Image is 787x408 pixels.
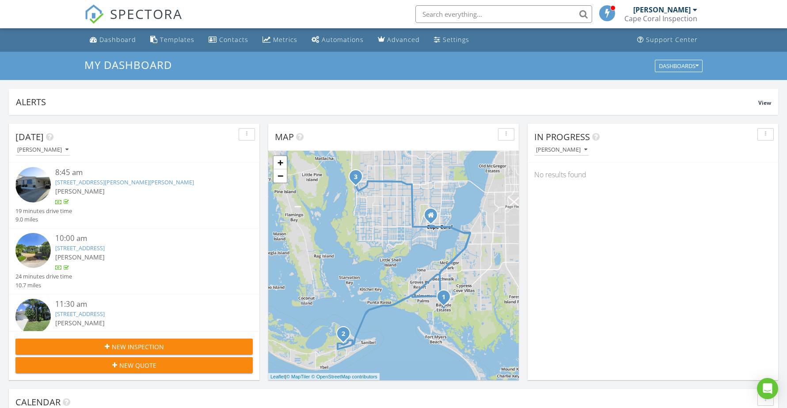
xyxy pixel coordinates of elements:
[415,5,592,23] input: Search everything...
[55,310,105,318] a: [STREET_ADDRESS]
[99,35,136,44] div: Dashboard
[356,176,361,182] div: 2706 SW 29th Pl, Cape Coral, FL 33914
[15,167,253,224] a: 8:45 am [STREET_ADDRESS][PERSON_NAME][PERSON_NAME] [PERSON_NAME] 19 minutes drive time 9.0 miles
[112,342,164,351] span: New Inspection
[55,319,105,327] span: [PERSON_NAME]
[270,374,285,379] a: Leaflet
[55,253,105,261] span: [PERSON_NAME]
[443,35,469,44] div: Settings
[286,374,310,379] a: © MapTiler
[275,131,294,143] span: Map
[84,12,182,31] a: SPECTORA
[534,144,589,156] button: [PERSON_NAME]
[15,299,51,334] img: image_processing2025082879nnj6dt.jpeg
[374,32,423,48] a: Advanced
[17,147,68,153] div: [PERSON_NAME]
[273,35,297,44] div: Metrics
[84,57,172,72] span: My Dashboard
[55,178,194,186] a: [STREET_ADDRESS][PERSON_NAME][PERSON_NAME]
[110,4,182,23] span: SPECTORA
[15,357,253,373] button: New Quote
[15,233,253,290] a: 10:00 am [STREET_ADDRESS] [PERSON_NAME] 24 minutes drive time 10.7 miles
[634,32,701,48] a: Support Center
[160,35,194,44] div: Templates
[274,169,287,183] a: Zoom out
[15,396,61,408] span: Calendar
[430,32,473,48] a: Settings
[536,147,587,153] div: [PERSON_NAME]
[55,233,233,244] div: 10:00 am
[55,167,233,178] div: 8:45 am
[757,378,778,399] div: Open Intercom Messenger
[308,32,367,48] a: Automations (Basic)
[15,272,72,281] div: 24 minutes drive time
[268,373,380,381] div: |
[55,244,105,252] a: [STREET_ADDRESS]
[387,35,420,44] div: Advanced
[274,156,287,169] a: Zoom in
[624,14,697,23] div: Cape Coral Inspection
[15,131,44,143] span: [DATE]
[15,281,72,290] div: 10.7 miles
[55,187,105,195] span: [PERSON_NAME]
[444,297,449,302] div: 17671 Stevens Blvd, Fort Myers Beach, FL 33931
[442,294,445,301] i: 1
[646,35,698,44] div: Support Center
[15,207,72,215] div: 19 minutes drive time
[659,63,699,69] div: Dashboards
[322,35,364,44] div: Automations
[119,361,156,370] span: New Quote
[86,32,140,48] a: Dashboard
[15,233,51,268] img: streetview
[633,5,691,14] div: [PERSON_NAME]
[343,333,349,339] div: 1311 Sand Castle Rd, Sanibel, FL 33957
[528,163,778,187] div: No results found
[534,131,590,143] span: In Progress
[259,32,301,48] a: Metrics
[15,167,51,202] img: image_processing2025082876udbcdb.jpeg
[16,96,758,108] div: Alerts
[55,299,233,310] div: 11:30 am
[342,331,345,337] i: 2
[431,215,436,220] div: 907 SE 47th Ter #203-9, Cape Coral Fl 33904
[205,32,252,48] a: Contacts
[312,374,377,379] a: © OpenStreetMap contributors
[219,35,248,44] div: Contacts
[84,4,104,24] img: The Best Home Inspection Software - Spectora
[15,299,253,355] a: 11:30 am [STREET_ADDRESS] [PERSON_NAME] 48 minutes drive time 24.2 miles
[15,339,253,355] button: New Inspection
[15,215,72,224] div: 9.0 miles
[147,32,198,48] a: Templates
[354,174,357,180] i: 3
[655,60,703,72] button: Dashboards
[758,99,771,107] span: View
[15,144,70,156] button: [PERSON_NAME]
